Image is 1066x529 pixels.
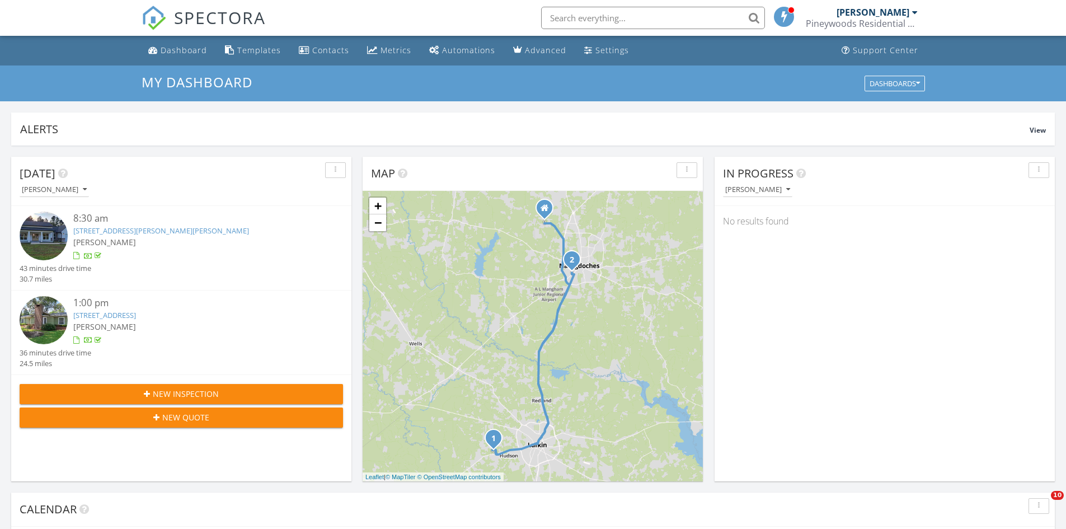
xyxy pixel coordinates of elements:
[806,18,918,29] div: Pineywoods Residential Home Inspection
[365,474,384,480] a: Leaflet
[715,206,1055,236] div: No results found
[73,321,136,332] span: [PERSON_NAME]
[162,411,209,423] span: New Quote
[142,15,266,39] a: SPECTORA
[20,212,343,284] a: 8:30 am [STREET_ADDRESS][PERSON_NAME][PERSON_NAME] [PERSON_NAME] 43 minutes drive time 30.7 miles
[837,40,923,61] a: Support Center
[174,6,266,29] span: SPECTORA
[73,226,249,236] a: [STREET_ADDRESS][PERSON_NAME][PERSON_NAME]
[369,198,386,214] a: Zoom in
[20,348,91,358] div: 36 minutes drive time
[494,438,500,444] div: 191 Dena Kay Dr, Lufkin, TX 75904
[20,502,77,517] span: Calendar
[363,472,504,482] div: |
[20,296,68,344] img: 9370160%2Fcover_photos%2FX53fbaijVnkr2NN5pTZ6%2Fsmall.jpg
[220,40,285,61] a: Templates
[725,186,790,194] div: [PERSON_NAME]
[73,310,136,320] a: [STREET_ADDRESS]
[142,6,166,30] img: The Best Home Inspection Software - Spectora
[572,259,579,266] div: 916 Lock St, Nacogdoches, TX 75964
[20,408,343,428] button: New Quote
[570,256,574,264] i: 2
[1028,491,1055,518] iframe: Intercom live chat
[541,7,765,29] input: Search everything...
[20,358,91,369] div: 24.5 miles
[870,79,920,87] div: Dashboards
[369,214,386,231] a: Zoom out
[723,182,792,198] button: [PERSON_NAME]
[73,212,316,226] div: 8:30 am
[381,45,411,55] div: Metrics
[853,45,918,55] div: Support Center
[20,263,91,274] div: 43 minutes drive time
[73,237,136,247] span: [PERSON_NAME]
[20,182,89,198] button: [PERSON_NAME]
[580,40,633,61] a: Settings
[544,208,551,214] div: 3922 Farm to Market Rd 343 , Nacogdoches TX 75964
[142,73,252,91] span: My Dashboard
[20,274,91,284] div: 30.7 miles
[144,40,212,61] a: Dashboard
[161,45,207,55] div: Dashboard
[1030,125,1046,135] span: View
[425,40,500,61] a: Automations (Basic)
[509,40,571,61] a: Advanced
[237,45,281,55] div: Templates
[595,45,629,55] div: Settings
[20,166,55,181] span: [DATE]
[73,296,316,310] div: 1:00 pm
[363,40,416,61] a: Metrics
[371,166,395,181] span: Map
[723,166,793,181] span: In Progress
[20,296,343,369] a: 1:00 pm [STREET_ADDRESS] [PERSON_NAME] 36 minutes drive time 24.5 miles
[417,474,501,480] a: © OpenStreetMap contributors
[22,186,87,194] div: [PERSON_NAME]
[865,76,925,91] button: Dashboards
[20,212,68,260] img: 9356712%2Fcover_photos%2FUXNc8FvHyt4cNjp3dJHk%2Fsmall.jpg
[442,45,495,55] div: Automations
[1051,491,1064,500] span: 10
[837,7,909,18] div: [PERSON_NAME]
[386,474,416,480] a: © MapTiler
[312,45,349,55] div: Contacts
[20,384,343,404] button: New Inspection
[153,388,219,400] span: New Inspection
[20,121,1030,137] div: Alerts
[491,435,496,443] i: 1
[294,40,354,61] a: Contacts
[525,45,566,55] div: Advanced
